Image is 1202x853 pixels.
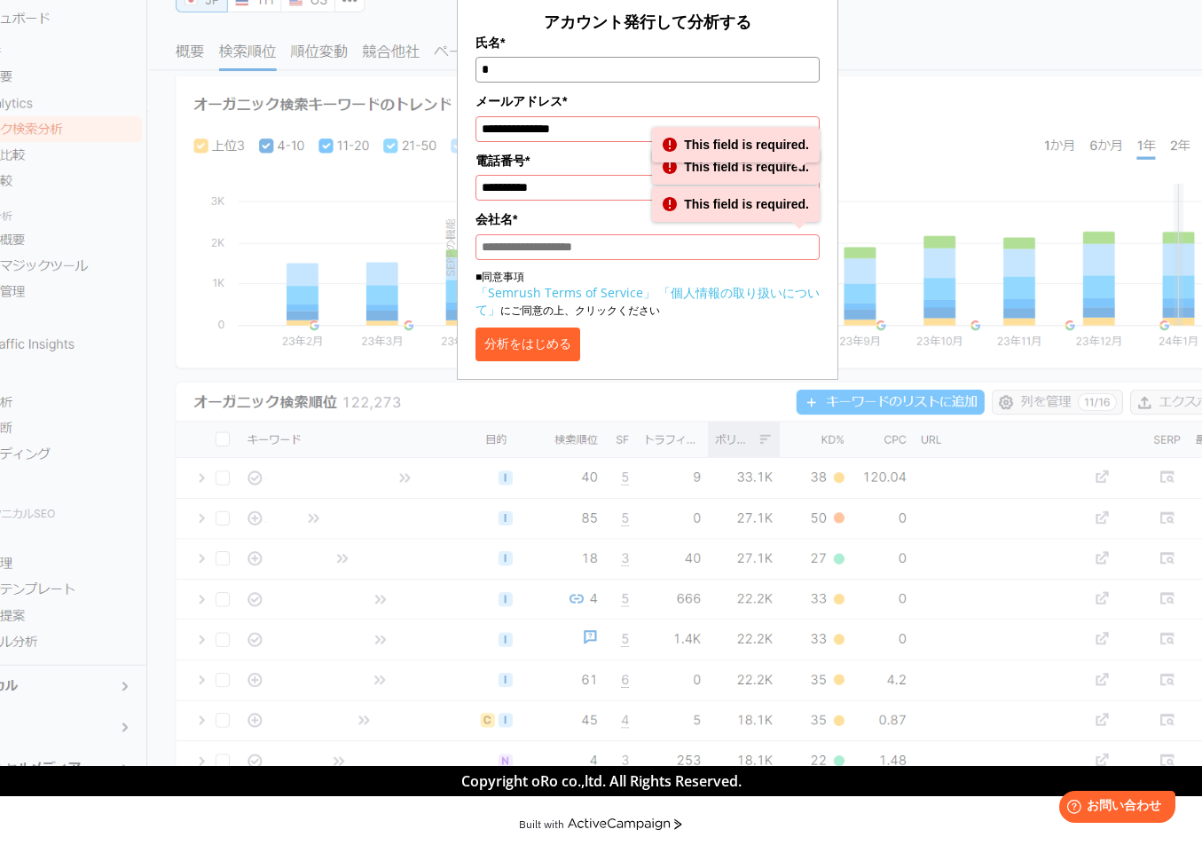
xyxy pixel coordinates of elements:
[1044,784,1182,833] iframe: Help widget launcher
[475,284,656,301] a: 「Semrush Terms of Service」
[544,11,751,32] span: アカウント発行して分析する
[475,91,820,111] label: メールアドレス*
[475,328,580,361] button: 分析をはじめる
[652,186,820,222] div: This field is required.
[461,771,742,791] span: Copyright oRo co.,ltd. All Rights Reserved.
[475,284,820,318] a: 「個人情報の取り扱いについて」
[652,149,820,185] div: This field is required.
[475,269,820,319] p: ■同意事項 にご同意の上、クリックください
[652,127,820,162] div: This field is required.
[475,151,820,170] label: 電話番号*
[519,817,564,831] div: Built with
